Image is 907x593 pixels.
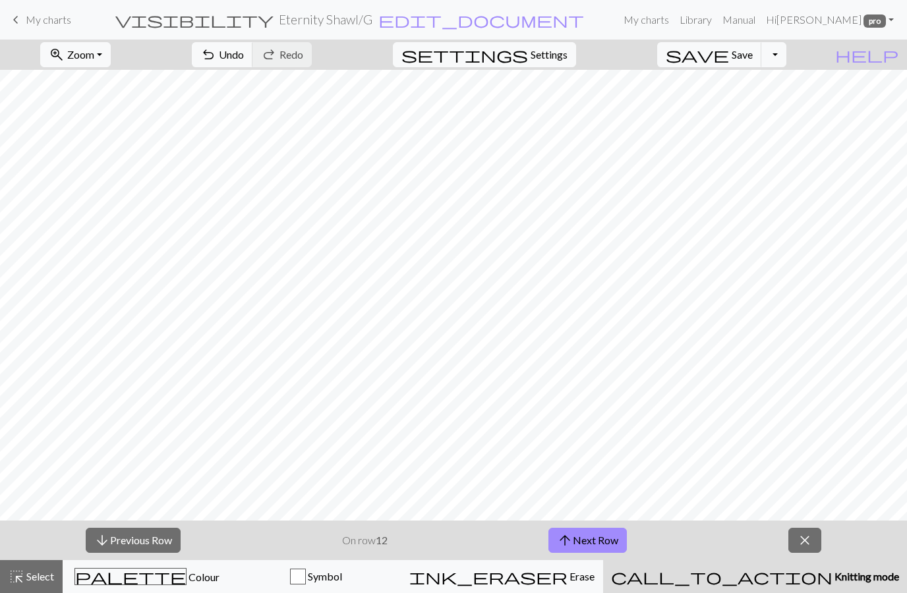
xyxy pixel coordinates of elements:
[401,45,528,64] span: settings
[797,531,813,550] span: close
[232,560,401,593] button: Symbol
[618,7,674,33] a: My charts
[40,42,111,67] button: Zoom
[409,567,568,586] span: ink_eraser
[835,45,898,64] span: help
[657,42,762,67] button: Save
[67,48,94,61] span: Zoom
[761,7,899,33] a: Hi[PERSON_NAME] pro
[192,42,253,67] button: Undo
[86,528,181,553] button: Previous Row
[75,567,186,586] span: palette
[863,14,886,28] span: pro
[833,570,899,582] span: Knitting mode
[401,47,528,63] i: Settings
[8,11,24,29] span: keyboard_arrow_left
[568,570,595,582] span: Erase
[557,531,573,550] span: arrow_upward
[200,45,216,64] span: undo
[187,571,219,583] span: Colour
[401,560,603,593] button: Erase
[342,532,388,548] p: On row
[611,567,833,586] span: call_to_action
[219,48,244,61] span: Undo
[115,11,274,29] span: visibility
[674,7,717,33] a: Library
[732,48,753,61] span: Save
[8,9,71,31] a: My charts
[306,570,342,582] span: Symbol
[531,47,568,63] span: Settings
[666,45,729,64] span: save
[24,570,54,582] span: Select
[603,560,907,593] button: Knitting mode
[717,7,761,33] a: Manual
[548,528,627,553] button: Next Row
[63,560,232,593] button: Colour
[94,531,110,550] span: arrow_downward
[376,534,388,546] strong: 12
[279,12,372,27] h2: Eternity Shawl / G
[9,567,24,586] span: highlight_alt
[49,45,65,64] span: zoom_in
[26,13,71,26] span: My charts
[378,11,584,29] span: edit_document
[393,42,576,67] button: SettingsSettings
